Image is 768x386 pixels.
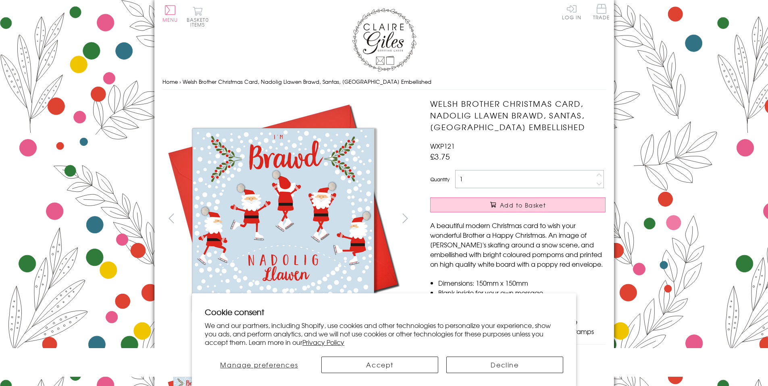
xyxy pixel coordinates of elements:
img: Welsh Brother Christmas Card, Nadolig Llawen Brawd, Santas, Pompom Embellished [162,98,404,340]
span: £3.75 [430,151,450,162]
span: Menu [162,16,178,23]
span: › [179,78,181,85]
button: Basket0 items [187,6,209,27]
h1: Welsh Brother Christmas Card, Nadolig Llawen Brawd, Santas, [GEOGRAPHIC_DATA] Embellished [430,98,606,133]
button: Menu [162,5,178,22]
span: Welsh Brother Christmas Card, Nadolig Llawen Brawd, Santas, [GEOGRAPHIC_DATA] Embellished [183,78,431,85]
span: Trade [593,4,610,20]
span: 0 items [190,16,209,28]
nav: breadcrumbs [162,74,606,90]
a: Trade [593,4,610,21]
button: Accept [321,357,438,373]
label: Quantity [430,176,450,183]
span: Add to Basket [500,201,546,209]
a: Log In [562,4,581,20]
button: next [396,209,414,227]
p: We and our partners, including Shopify, use cookies and other technologies to personalize your ex... [205,321,563,346]
h2: Cookie consent [205,306,563,318]
button: prev [162,209,181,227]
span: WXP121 [430,141,455,151]
p: A beautiful modern Christmas card to wish your wonderful Brother a Happy Christmas. An image of [... [430,220,606,269]
li: Dimensions: 150mm x 150mm [438,278,606,288]
button: Add to Basket [430,197,606,212]
a: Privacy Policy [302,337,344,347]
img: Welsh Brother Christmas Card, Nadolig Llawen Brawd, Santas, Pompom Embellished [414,98,656,291]
span: Manage preferences [220,360,298,369]
button: Manage preferences [205,357,313,373]
a: Home [162,78,178,85]
li: Blank inside for your own message [438,288,606,297]
button: Decline [446,357,563,373]
img: Claire Giles Greetings Cards [352,8,416,72]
